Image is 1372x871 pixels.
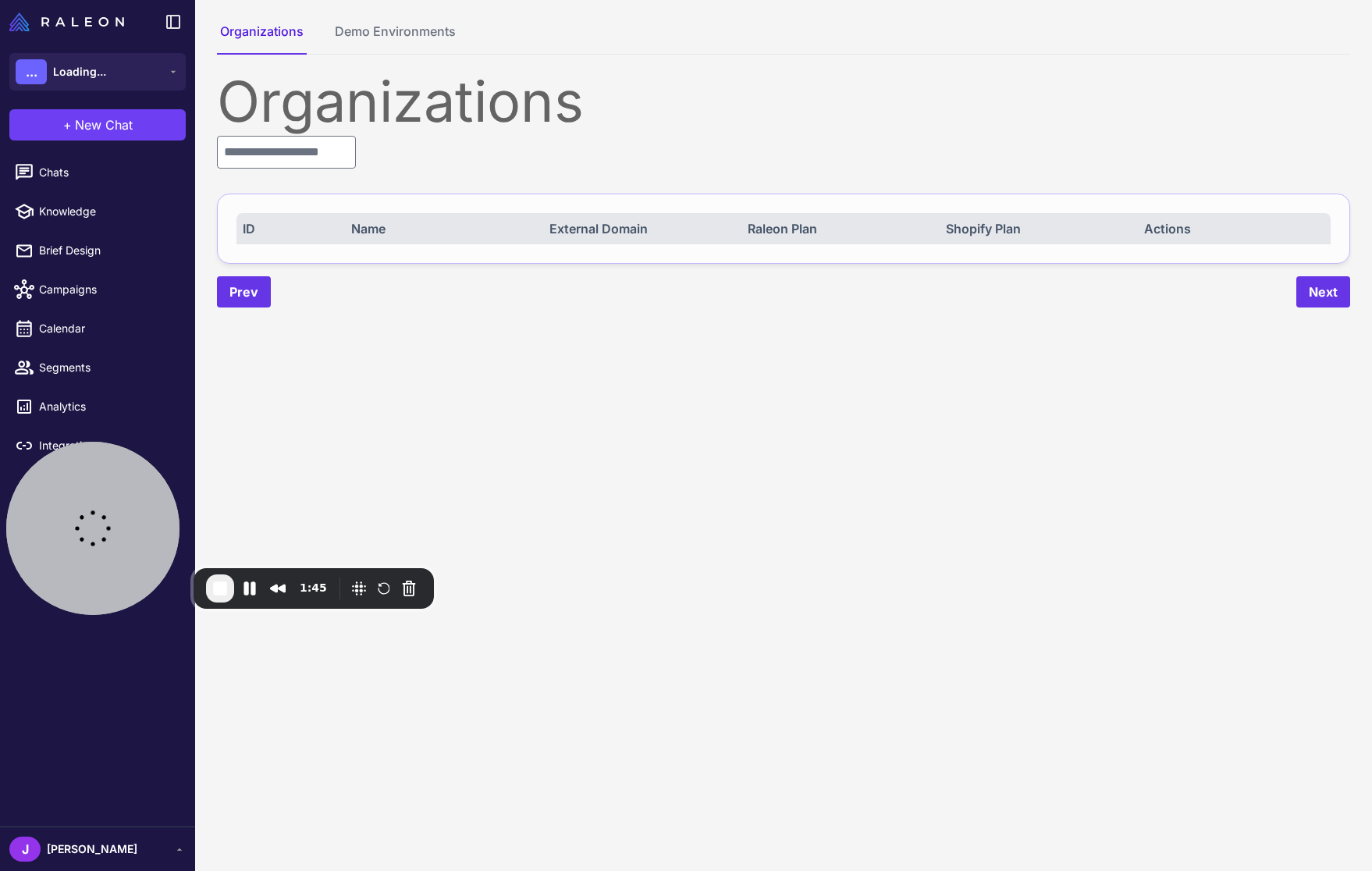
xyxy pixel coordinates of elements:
[9,837,41,862] div: J
[549,219,730,238] div: External Domain
[39,164,176,181] span: Chats
[6,156,189,189] a: Chats
[6,390,189,423] a: Analytics
[39,242,176,259] span: Brief Design
[39,320,176,337] span: Calendar
[6,351,189,384] a: Segments
[9,12,124,31] img: Raleon Logo
[6,195,189,228] a: Knowledge
[39,437,176,454] span: Integrations
[53,63,106,80] span: Loading...
[9,12,130,31] a: Raleon Logo
[9,109,186,140] button: +New Chat
[63,116,72,134] span: +
[39,359,176,376] span: Segments
[39,281,176,298] span: Campaigns
[217,276,271,308] button: Prev
[16,59,47,84] div: ...
[6,312,189,345] a: Calendar
[6,273,189,306] a: Campaigns
[332,22,459,55] button: Demo Environments
[1296,276,1350,308] button: Next
[217,22,307,55] button: Organizations
[39,398,176,415] span: Analytics
[217,73,1350,130] div: Organizations
[946,219,1126,238] div: Shopify Plan
[351,219,531,238] div: Name
[39,203,176,220] span: Knowledge
[75,116,133,134] span: New Chat
[1144,219,1324,238] div: Actions
[9,53,186,91] button: ...Loading...
[6,429,189,462] a: Integrations
[748,219,928,238] div: Raleon Plan
[6,234,189,267] a: Brief Design
[47,841,137,858] span: [PERSON_NAME]
[243,219,333,238] div: ID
